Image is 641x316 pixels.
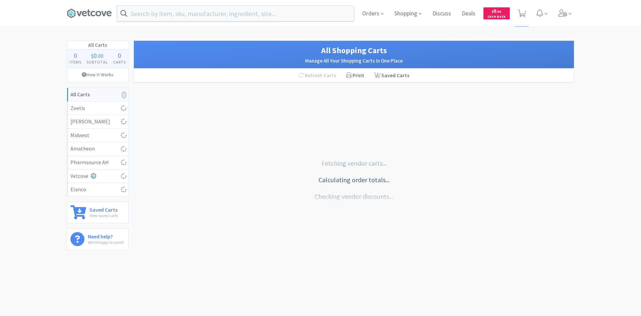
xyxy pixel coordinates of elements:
div: Amatheon [70,144,125,153]
div: Elanco [70,185,125,194]
a: Saved CartsView saved carts [67,202,129,223]
p: View saved carts [89,212,118,219]
span: 00 [98,52,103,59]
a: Zoetis [67,102,128,115]
h4: Items [67,59,84,65]
h1: All Shopping Carts [141,44,567,57]
h4: Subtotal [84,59,111,65]
a: Midwest [67,129,128,142]
a: Pharmsource AH [67,156,128,170]
strong: All Carts [70,91,90,98]
div: Print [341,69,369,83]
a: Amatheon [67,142,128,156]
span: 0 [74,51,77,60]
h1: All Carts [67,41,128,49]
span: 0 [492,8,501,14]
span: 0 [118,51,121,60]
span: $ [492,9,493,14]
div: Vetcove [70,172,125,181]
a: How It Works [67,68,128,81]
a: Elanco [67,183,128,196]
h2: Manage All Your Shopping Carts In One Place [141,57,567,65]
div: Refresh Carts [293,69,341,83]
a: $0.00Cash Back [483,4,510,22]
div: Pharmsource AH [70,158,125,167]
h6: Saved Carts [89,205,118,212]
a: [PERSON_NAME] [67,115,128,129]
div: Midwest [70,131,125,140]
div: Zoetis [70,104,125,113]
a: Saved Carts [369,69,414,83]
a: Discuss [430,11,454,17]
div: [PERSON_NAME] [70,117,125,126]
span: 0 [93,51,97,60]
a: Vetcove [67,170,128,183]
h4: Carts [111,59,128,65]
p: We're happy to assist! [88,239,124,245]
span: . 00 [496,9,501,14]
input: Search by item, sku, manufacturer, ingredient, size... [117,6,354,21]
i: 0 [122,91,127,99]
a: All Carts0 [67,88,128,102]
span: $ [91,52,93,59]
div: . [84,52,111,59]
a: Deals [459,11,478,17]
h6: Need help? [88,232,124,239]
span: Cash Back [487,15,506,19]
